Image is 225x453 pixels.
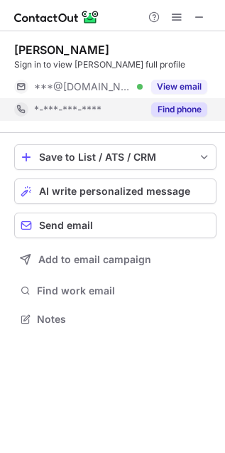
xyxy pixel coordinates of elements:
[39,186,190,197] span: AI write personalized message
[37,284,211,297] span: Find work email
[14,309,216,329] button: Notes
[39,151,192,163] div: Save to List / ATS / CRM
[14,247,216,272] button: Add to email campaign
[14,281,216,301] button: Find work email
[14,58,216,71] div: Sign in to view [PERSON_NAME] full profile
[14,43,109,57] div: [PERSON_NAME]
[14,213,216,238] button: Send email
[151,80,207,94] button: Reveal Button
[14,9,99,26] img: ContactOut v5.3.10
[14,178,216,204] button: AI write personalized message
[34,80,132,93] span: ***@[DOMAIN_NAME]
[151,102,207,117] button: Reveal Button
[39,220,93,231] span: Send email
[14,144,216,170] button: save-profile-one-click
[38,254,151,265] span: Add to email campaign
[37,313,211,326] span: Notes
